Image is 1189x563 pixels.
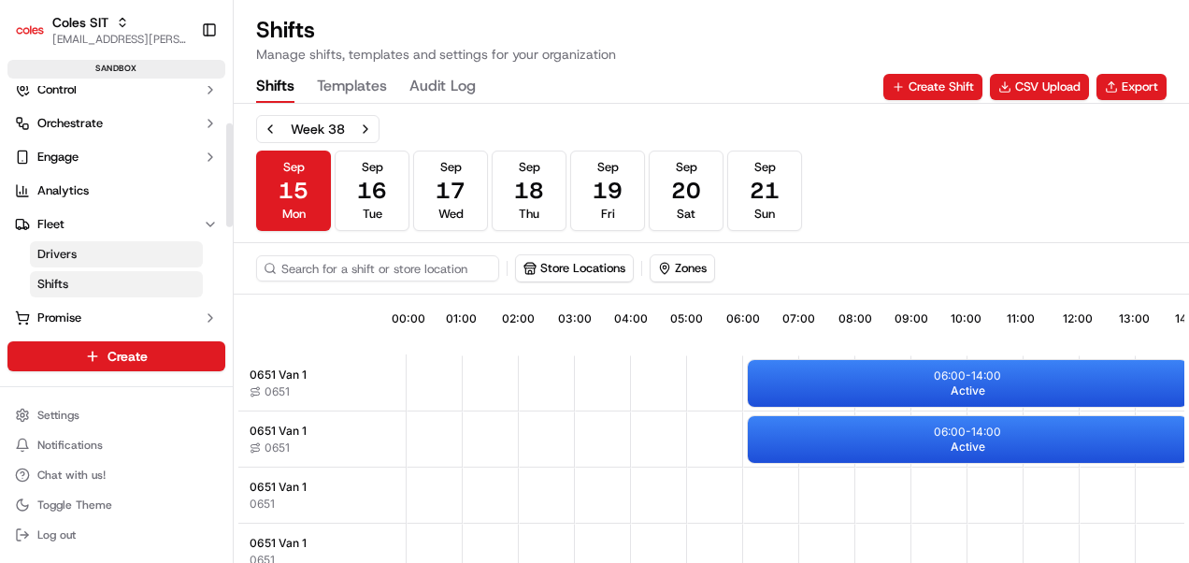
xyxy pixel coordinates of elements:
[37,246,77,263] span: Drivers
[502,311,535,326] span: 02:00
[158,272,173,287] div: 💻
[107,347,148,366] span: Create
[614,311,648,326] span: 04:00
[7,75,225,105] button: Control
[37,276,68,293] span: Shifts
[601,206,615,223] span: Fri
[782,311,815,326] span: 07:00
[256,71,294,103] button: Shifts
[519,159,540,176] span: Sep
[257,116,283,142] button: Previous week
[7,7,193,52] button: Coles SITColes SIT[EMAIL_ADDRESS][PERSON_NAME][PERSON_NAME][DOMAIN_NAME]
[838,311,872,326] span: 08:00
[265,384,290,399] span: 0651
[514,176,544,206] span: 18
[7,522,225,548] button: Log out
[186,316,226,330] span: Pylon
[492,151,566,231] button: Sep18Thu
[558,311,592,326] span: 03:00
[413,151,488,231] button: Sep17Wed
[52,13,108,32] button: Coles SIT
[951,440,985,455] span: Active
[335,151,409,231] button: Sep16Tue
[1096,74,1167,100] button: Export
[7,432,225,458] button: Notifications
[19,272,34,287] div: 📗
[30,241,203,267] a: Drivers
[750,176,780,206] span: 21
[250,480,307,495] span: 0651 Van 1
[951,311,981,326] span: 10:00
[357,176,387,206] span: 16
[19,74,340,104] p: Welcome 👋
[895,311,928,326] span: 09:00
[37,182,89,199] span: Analytics
[37,498,112,512] span: Toggle Theme
[265,440,290,455] span: 0651
[37,468,106,483] span: Chat with us!
[37,438,103,453] span: Notifications
[283,159,305,176] span: Sep
[256,15,616,45] h1: Shifts
[49,120,337,139] input: Got a question? Start typing here...
[52,32,186,47] button: [EMAIL_ADDRESS][PERSON_NAME][PERSON_NAME][DOMAIN_NAME]
[436,176,466,206] span: 17
[392,311,425,326] span: 00:00
[597,159,619,176] span: Sep
[519,206,539,223] span: Thu
[593,176,623,206] span: 19
[363,206,382,223] span: Tue
[438,206,464,223] span: Wed
[64,178,307,196] div: Start new chat
[30,271,203,297] a: Shifts
[1007,311,1035,326] span: 11:00
[37,115,103,132] span: Orchestrate
[250,384,290,399] button: 0651
[19,178,52,211] img: 1736555255976-a54dd68f-1ca7-489b-9aae-adbdc363a1c4
[291,120,345,138] div: Week 38
[256,151,331,231] button: Sep15Mon
[934,368,1001,383] p: 06:00 - 14:00
[37,408,79,423] span: Settings
[37,149,79,166] span: Engage
[7,142,225,172] button: Engage
[754,159,776,176] span: Sep
[177,270,300,289] span: API Documentation
[649,151,723,231] button: Sep20Sat
[15,15,45,45] img: Coles SIT
[671,176,701,206] span: 20
[37,310,81,326] span: Promise
[250,536,307,551] span: 0651 Van 1
[250,497,275,512] button: 0651
[7,492,225,518] button: Toggle Theme
[934,425,1001,440] p: 06:00 - 14:00
[990,74,1089,100] button: CSV Upload
[446,311,477,326] span: 01:00
[132,315,226,330] a: Powered byPylon
[883,74,982,100] button: Create Shift
[7,60,225,79] div: sandbox
[150,263,308,296] a: 💻API Documentation
[409,71,476,103] button: Audit Log
[37,216,64,233] span: Fleet
[11,263,150,296] a: 📗Knowledge Base
[250,440,290,455] button: 0651
[7,402,225,428] button: Settings
[37,527,76,542] span: Log out
[362,159,383,176] span: Sep
[250,424,307,439] span: 0651 Van 1
[7,462,225,488] button: Chat with us!
[1119,311,1150,326] span: 13:00
[7,108,225,138] button: Orchestrate
[37,81,77,98] span: Control
[7,209,225,239] button: Fleet
[317,71,387,103] button: Templates
[250,368,307,383] span: 0651 Van 1
[256,255,499,281] input: Search for a shift or store location
[318,183,340,206] button: Start new chat
[440,159,462,176] span: Sep
[515,254,634,282] button: Store Locations
[1063,311,1093,326] span: 12:00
